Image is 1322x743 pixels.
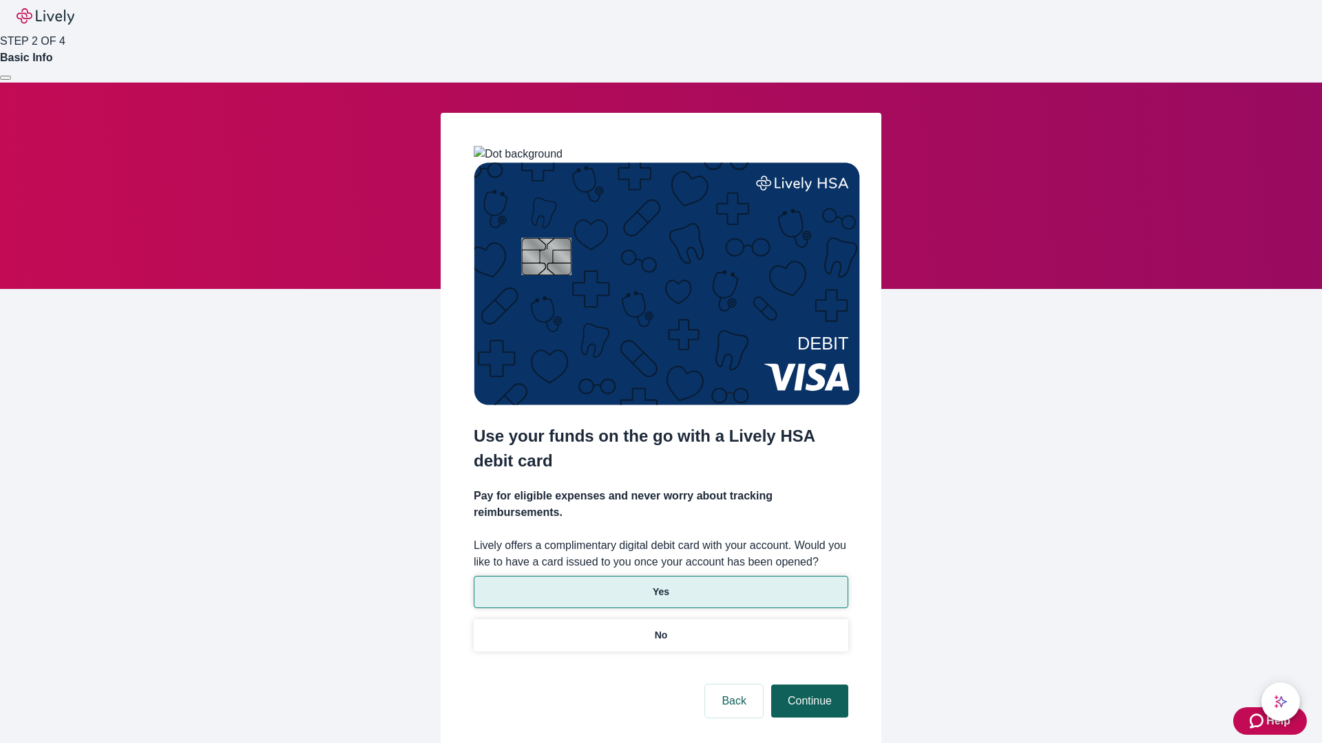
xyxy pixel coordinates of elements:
svg: Zendesk support icon [1250,713,1266,729]
button: Zendesk support iconHelp [1233,707,1307,735]
p: Yes [653,585,669,599]
svg: Lively AI Assistant [1274,695,1288,709]
button: Continue [771,685,848,718]
button: Back [705,685,763,718]
img: Debit card [474,162,860,405]
label: Lively offers a complimentary digital debit card with your account. Would you like to have a card... [474,537,848,570]
img: Dot background [474,146,563,162]
img: Lively [17,8,74,25]
button: No [474,619,848,652]
span: Help [1266,713,1290,729]
button: Yes [474,576,848,608]
h4: Pay for eligible expenses and never worry about tracking reimbursements. [474,488,848,521]
h2: Use your funds on the go with a Lively HSA debit card [474,424,848,473]
button: chat [1261,682,1300,721]
p: No [655,628,668,643]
